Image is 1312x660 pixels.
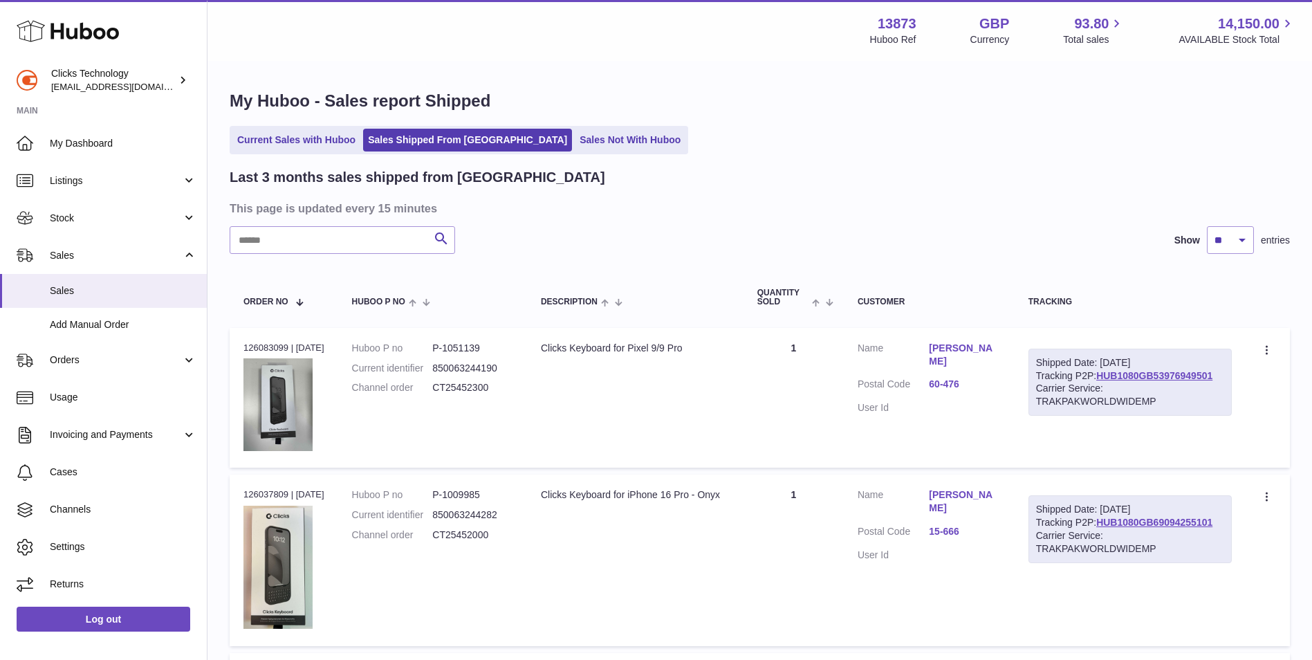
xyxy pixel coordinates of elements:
span: 14,150.00 [1218,15,1279,33]
a: 14,150.00 AVAILABLE Stock Total [1179,15,1295,46]
dd: P-1009985 [432,488,513,502]
label: Show [1174,234,1200,247]
span: Sales [50,249,182,262]
a: Sales Not With Huboo [575,129,685,152]
dt: Channel order [352,529,433,542]
img: 1726151885.jpg [243,506,313,629]
div: Shipped Date: [DATE] [1036,356,1224,369]
dt: Name [858,342,929,372]
strong: 13873 [878,15,916,33]
div: Currency [970,33,1010,46]
dt: Current identifier [352,508,433,522]
span: My Dashboard [50,137,196,150]
span: Order No [243,297,288,306]
dt: Current identifier [352,362,433,375]
div: Huboo Ref [870,33,916,46]
span: Total sales [1063,33,1125,46]
dd: CT25452000 [432,529,513,542]
a: Log out [17,607,190,632]
dt: Huboo P no [352,488,433,502]
a: 93.80 Total sales [1063,15,1125,46]
span: Quantity Sold [757,288,809,306]
td: 1 [743,328,844,468]
a: [PERSON_NAME] [929,488,1000,515]
dt: User Id [858,549,929,562]
dd: CT25452300 [432,381,513,394]
a: HUB1080GB53976949501 [1096,370,1212,381]
a: [PERSON_NAME] [929,342,1000,368]
h1: My Huboo - Sales report Shipped [230,90,1290,112]
span: entries [1261,234,1290,247]
span: Returns [50,578,196,591]
div: Carrier Service: TRAKPAKWORLDWIDEMP [1036,529,1224,556]
div: Clicks Keyboard for Pixel 9/9 Pro [541,342,730,355]
dd: 850063244282 [432,508,513,522]
a: 15-666 [929,525,1000,538]
td: 1 [743,475,844,645]
div: Tracking P2P: [1028,349,1232,416]
dt: Name [858,488,929,518]
span: Channels [50,503,196,516]
div: Tracking [1028,297,1232,306]
span: AVAILABLE Stock Total [1179,33,1295,46]
span: Huboo P no [352,297,405,306]
img: 138731752231013.jpg [243,358,313,450]
span: Invoicing and Payments [50,428,182,441]
dt: Channel order [352,381,433,394]
h3: This page is updated every 15 minutes [230,201,1286,216]
dt: Huboo P no [352,342,433,355]
div: Customer [858,297,1001,306]
dt: User Id [858,401,929,414]
div: 126037809 | [DATE] [243,488,324,501]
strong: GBP [979,15,1009,33]
span: Listings [50,174,182,187]
div: Shipped Date: [DATE] [1036,503,1224,516]
h2: Last 3 months sales shipped from [GEOGRAPHIC_DATA] [230,168,605,187]
span: Description [541,297,598,306]
a: Sales Shipped From [GEOGRAPHIC_DATA] [363,129,572,152]
a: 60-476 [929,378,1000,391]
span: 93.80 [1074,15,1109,33]
span: Usage [50,391,196,404]
a: Current Sales with Huboo [232,129,360,152]
span: Stock [50,212,182,225]
dt: Postal Code [858,378,929,394]
span: Sales [50,284,196,297]
dd: 850063244190 [432,362,513,375]
span: Add Manual Order [50,318,196,331]
a: HUB1080GB69094255101 [1096,517,1212,528]
span: Orders [50,354,182,367]
span: Settings [50,540,196,553]
div: Clicks Keyboard for iPhone 16 Pro - Onyx [541,488,730,502]
div: Clicks Technology [51,67,176,93]
div: 126083099 | [DATE] [243,342,324,354]
div: Carrier Service: TRAKPAKWORLDWIDEMP [1036,382,1224,408]
span: [EMAIL_ADDRESS][DOMAIN_NAME] [51,81,203,92]
dt: Postal Code [858,525,929,542]
dd: P-1051139 [432,342,513,355]
div: Tracking P2P: [1028,495,1232,563]
span: Cases [50,466,196,479]
img: internalAdmin-13873@internal.huboo.com [17,70,37,91]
